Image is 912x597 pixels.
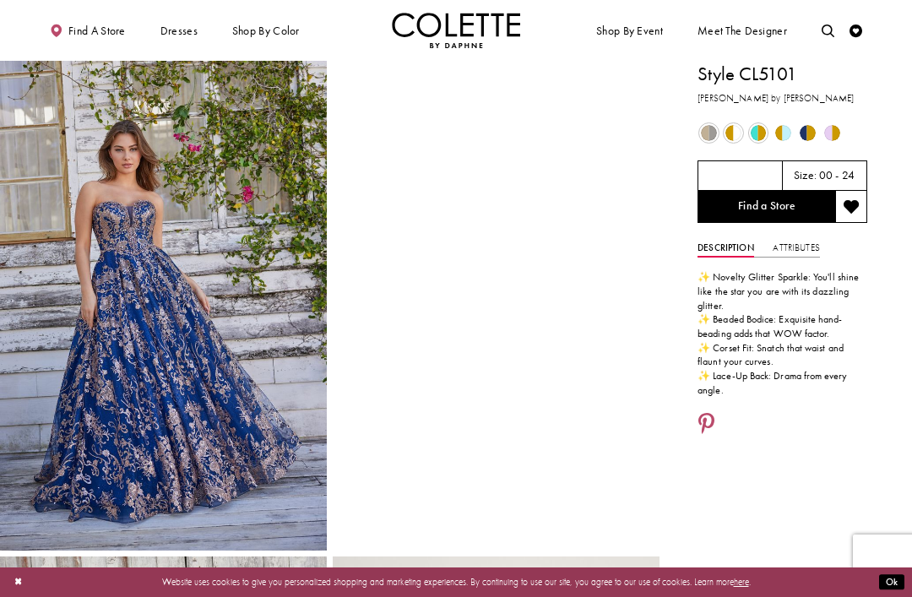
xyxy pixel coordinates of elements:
[229,13,302,48] span: Shop by color
[698,61,867,88] h1: Style CL5101
[698,191,835,223] a: Find a Store
[8,571,29,594] button: Close Dialog
[773,239,819,258] a: Attributes
[392,13,520,48] a: Visit Home Page
[698,24,787,37] span: Meet the designer
[734,576,749,588] a: here
[879,574,904,590] button: Submit Dialog
[68,24,126,37] span: Find a store
[722,122,745,144] div: Gold/White
[694,13,790,48] a: Meet the designer
[160,24,198,37] span: Dresses
[157,13,201,48] span: Dresses
[846,13,866,48] a: Check Wishlist
[794,169,817,183] span: Size:
[333,61,660,224] video: Style CL5101 Colette by Daphne #1 autoplay loop mute video
[232,24,300,37] span: Shop by color
[392,13,520,48] img: Colette by Daphne
[796,122,819,144] div: Navy/Gold
[821,122,844,144] div: Lilac/Gold
[819,170,855,182] h5: 00 - 24
[698,122,720,144] div: Gold/Pewter
[46,13,128,48] a: Find a store
[835,191,867,223] button: Add to wishlist
[772,122,795,144] div: Light Blue/Gold
[593,13,665,48] span: Shop By Event
[747,122,770,144] div: Turquoise/Gold
[698,413,715,437] a: Share using Pinterest - Opens in new tab
[698,270,867,397] div: ✨ Novelty Glitter Sparkle: You'll shine like the star you are with its dazzling glitter. ✨ Beaded...
[698,91,867,106] h3: [PERSON_NAME] by [PERSON_NAME]
[698,121,867,145] div: Product color controls state depends on size chosen
[698,239,754,258] a: Description
[818,13,838,48] a: Toggle search
[92,573,820,590] p: Website uses cookies to give you personalized shopping and marketing experiences. By continuing t...
[596,24,663,37] span: Shop By Event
